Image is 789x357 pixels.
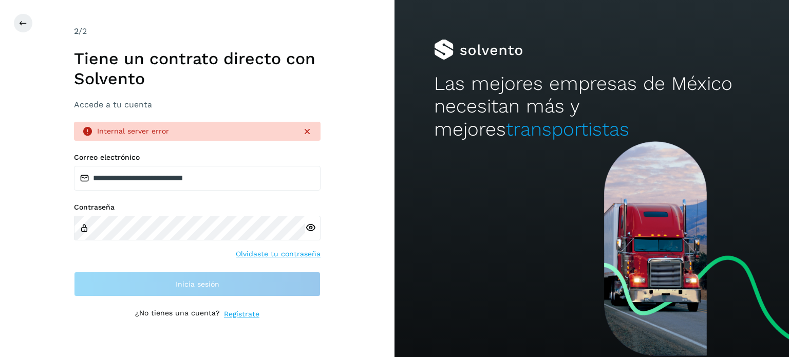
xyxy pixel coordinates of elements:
a: Olvidaste tu contraseña [236,249,321,259]
span: transportistas [506,118,629,140]
a: Regístrate [224,309,259,320]
label: Correo electrónico [74,153,321,162]
div: Internal server error [97,126,294,137]
h3: Accede a tu cuenta [74,100,321,109]
label: Contraseña [74,203,321,212]
p: ¿No tienes una cuenta? [135,309,220,320]
h2: Las mejores empresas de México necesitan más y mejores [434,72,749,141]
h1: Tiene un contrato directo con Solvento [74,49,321,88]
button: Inicia sesión [74,272,321,296]
span: Inicia sesión [176,280,219,288]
